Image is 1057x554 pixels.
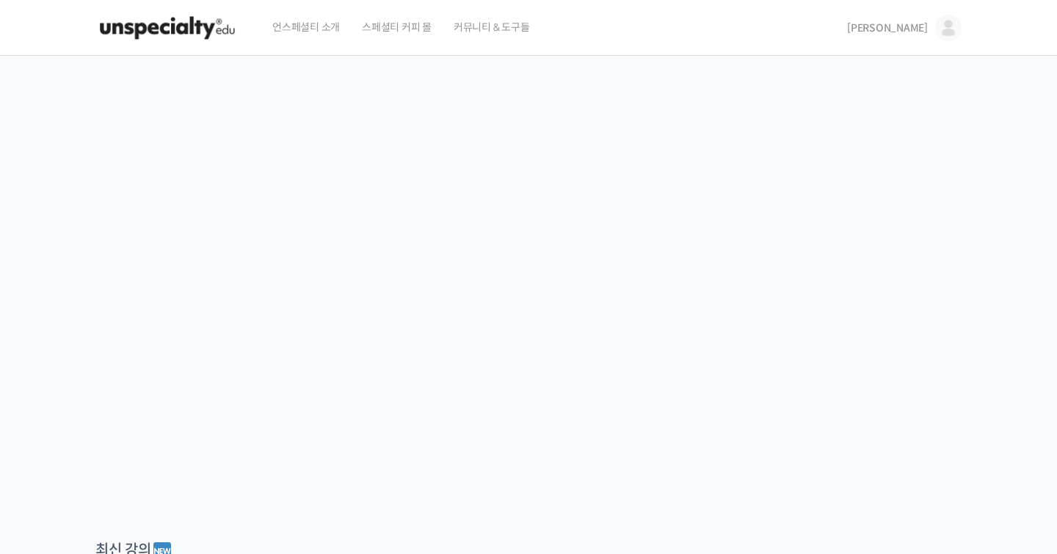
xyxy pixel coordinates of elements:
span: [PERSON_NAME] [847,21,928,35]
p: 시간과 장소에 구애받지 않고, 검증된 커리큘럼으로 [15,306,1042,326]
p: [PERSON_NAME]을 다하는 당신을 위해, 최고와 함께 만든 커피 클래스 [15,225,1042,299]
